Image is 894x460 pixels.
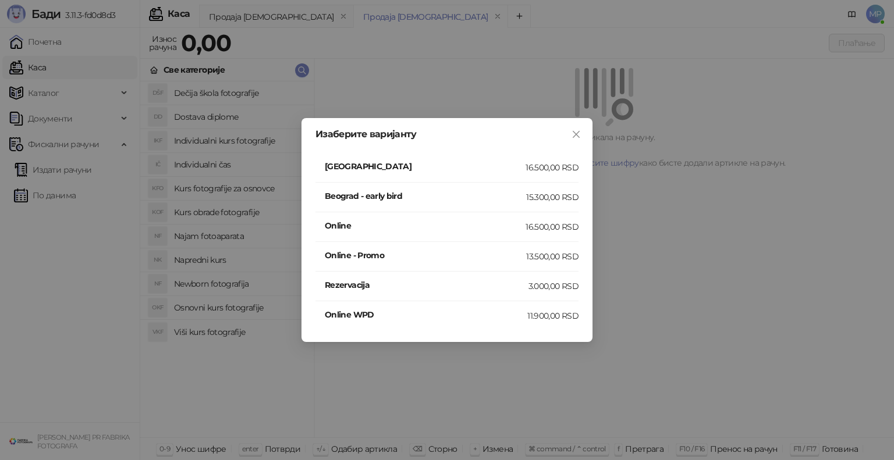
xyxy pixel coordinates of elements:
div: Изаберите варијанту [315,130,579,139]
h4: Online WPD [325,308,527,321]
h4: Beograd - early bird [325,190,526,202]
div: 16.500,00 RSD [526,220,579,233]
span: Close [567,130,586,139]
div: 3.000,00 RSD [528,280,579,293]
button: Close [567,125,586,144]
span: close [572,130,581,139]
div: 11.900,00 RSD [527,309,579,322]
div: 15.300,00 RSD [526,191,579,204]
div: 13.500,00 RSD [526,250,579,263]
div: 16.500,00 RSD [526,161,579,174]
h4: Rezervacija [325,279,528,291]
h4: Online - Promo [325,249,526,262]
h4: Online [325,219,526,232]
h4: [GEOGRAPHIC_DATA] [325,160,526,173]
